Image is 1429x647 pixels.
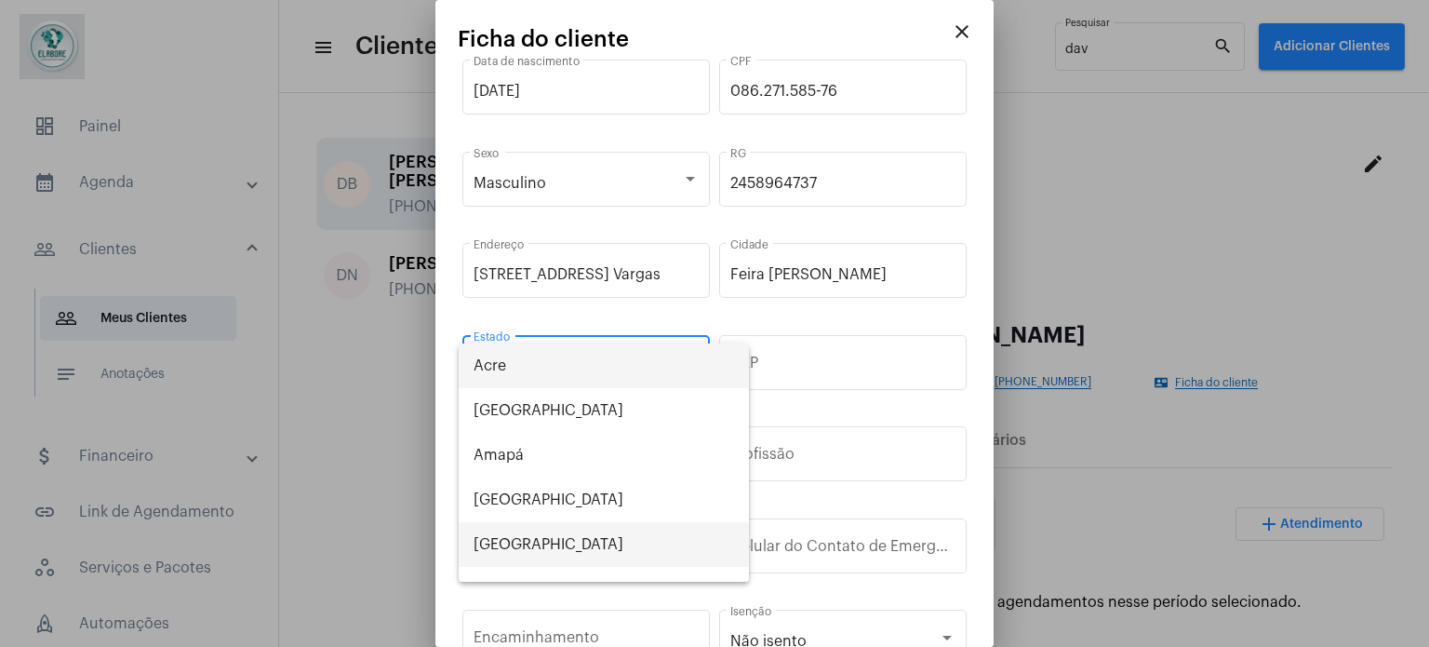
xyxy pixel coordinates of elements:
[474,388,734,433] span: [GEOGRAPHIC_DATA]
[474,567,734,612] span: [GEOGRAPHIC_DATA]
[474,478,734,522] span: [GEOGRAPHIC_DATA]
[474,433,734,478] span: Amapá
[474,522,734,567] span: [GEOGRAPHIC_DATA]
[474,344,734,388] span: Acre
